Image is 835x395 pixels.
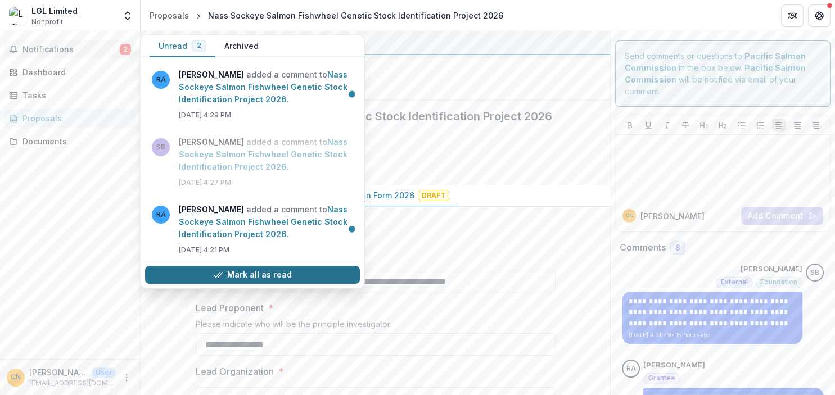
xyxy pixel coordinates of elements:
[419,190,448,201] span: Draft
[640,210,705,222] p: [PERSON_NAME]
[643,360,705,371] p: [PERSON_NAME]
[196,319,556,333] div: Please indicate who will be the principle investigator.
[808,4,831,27] button: Get Help
[120,4,136,27] button: Open entity switcher
[179,203,353,240] p: added a comment to .
[629,331,796,339] p: [DATE] 4:31 PM • 15 hours ago
[9,7,27,25] img: LGL Limited
[791,119,804,132] button: Align Center
[660,119,674,132] button: Italicize
[145,7,508,24] nav: breadcrumb
[4,109,136,128] a: Proposals
[809,119,823,132] button: Align Right
[648,374,675,382] span: Grantee
[721,278,748,286] span: External
[4,86,136,105] a: Tasks
[22,89,127,101] div: Tasks
[31,17,63,27] span: Nonprofit
[197,42,201,49] span: 2
[626,365,636,373] div: Richard Alexander
[697,119,711,132] button: Heading 1
[215,35,268,57] button: Archived
[623,119,637,132] button: Bold
[29,378,115,388] p: [EMAIL_ADDRESS][DOMAIN_NAME]
[145,7,193,24] a: Proposals
[760,278,797,286] span: Foundation
[22,66,127,78] div: Dashboard
[22,135,127,147] div: Documents
[735,119,748,132] button: Bullet List
[4,132,136,151] a: Documents
[675,243,680,253] span: 8
[4,40,136,58] button: Notifications2
[150,110,583,123] h2: Nass Sockeye Salmon Fishwheel Genetic Stock Identification Project 2026
[11,374,21,381] div: Cameron Noble
[781,4,804,27] button: Partners
[625,213,634,219] div: Cameron Noble
[772,119,786,132] button: Align Left
[179,205,347,239] a: Nass Sockeye Salmon Fishwheel Genetic Stock Identification Project 2026
[4,63,136,81] a: Dashboard
[150,36,601,49] div: Pacific Salmon Commission
[179,70,347,104] a: Nass Sockeye Salmon Fishwheel Genetic Stock Identification Project 2026
[620,242,666,253] h2: Comments
[208,10,503,21] div: Nass Sockeye Salmon Fishwheel Genetic Stock Identification Project 2026
[741,264,802,275] p: [PERSON_NAME]
[145,266,360,284] button: Mark all as read
[31,5,78,17] div: LGL Limited
[716,119,729,132] button: Heading 2
[150,10,189,21] div: Proposals
[179,137,347,171] a: Nass Sockeye Salmon Fishwheel Genetic Stock Identification Project 2026
[179,69,353,106] p: added a comment to .
[92,367,115,378] p: User
[810,269,819,276] div: Sascha Bendt
[753,119,767,132] button: Ordered List
[120,371,133,384] button: More
[150,35,215,57] button: Unread
[120,44,131,55] span: 2
[679,119,692,132] button: Strike
[22,112,127,124] div: Proposals
[741,207,823,225] button: Add Comment
[196,301,264,315] p: Lead Proponent
[196,365,274,378] p: Lead Organization
[615,40,831,107] div: Send comments or questions to in the box below. will be notified via email of your comment.
[179,136,353,173] p: added a comment to .
[22,45,120,55] span: Notifications
[29,366,88,378] p: [PERSON_NAME]
[642,119,655,132] button: Underline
